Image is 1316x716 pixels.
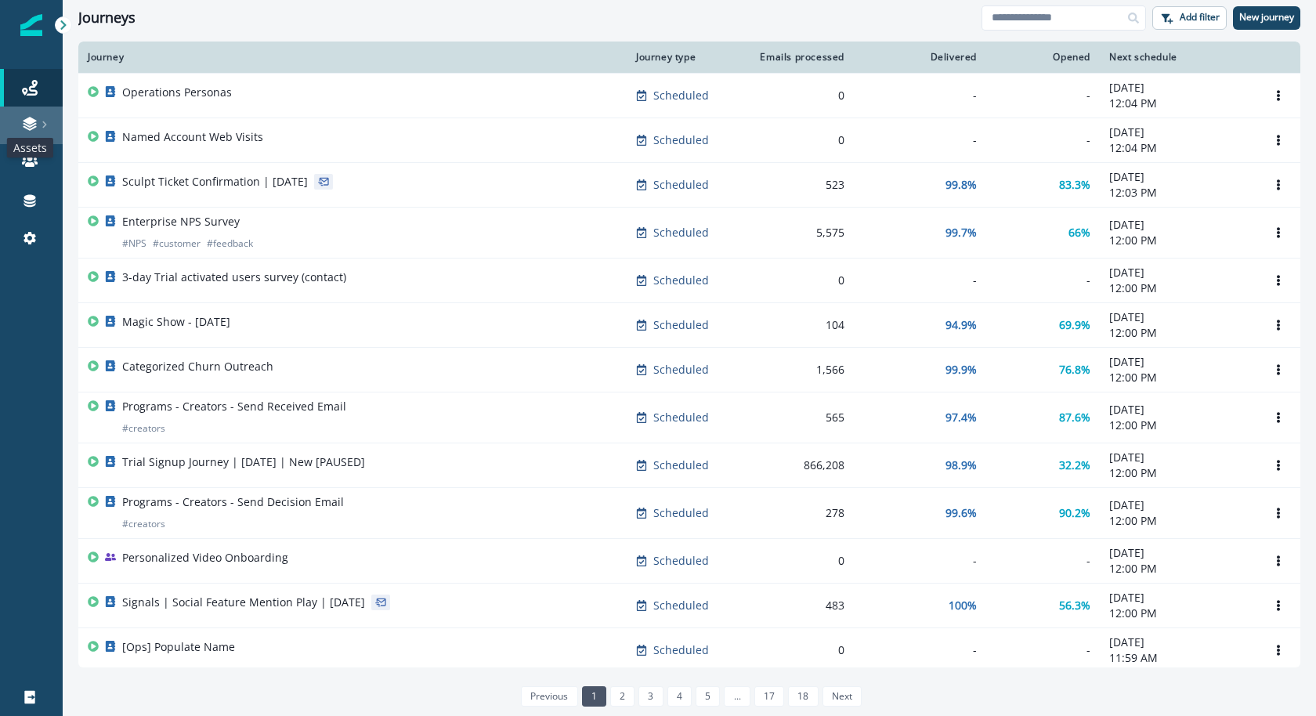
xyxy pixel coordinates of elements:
p: 97.4% [945,410,977,425]
div: 0 [754,132,844,148]
a: Operations PersonasScheduled0--[DATE]12:04 PMOptions [78,73,1300,118]
button: New journey [1233,6,1300,30]
p: Sculpt Ticket Confirmation | [DATE] [122,174,308,190]
button: Options [1266,406,1291,429]
p: Scheduled [653,457,709,473]
p: Add filter [1180,12,1220,23]
button: Options [1266,313,1291,337]
div: 0 [754,553,844,569]
p: New journey [1239,12,1294,23]
button: Options [1266,269,1291,292]
p: [DATE] [1109,217,1247,233]
p: Scheduled [653,177,709,193]
div: 866,208 [754,457,844,473]
div: - [996,642,1090,658]
p: [DATE] [1109,169,1247,185]
a: Page 2 [610,686,634,707]
a: Sculpt Ticket Confirmation | [DATE]Scheduled52399.8%83.3%[DATE]12:03 PMOptions [78,162,1300,207]
p: Named Account Web Visits [122,129,263,145]
p: 32.2% [1059,457,1090,473]
p: 12:00 PM [1109,465,1247,481]
p: Scheduled [653,88,709,103]
p: Trial Signup Journey | [DATE] | New [PAUSED] [122,454,365,470]
a: Personalized Video OnboardingScheduled0--[DATE]12:00 PMOptions [78,538,1300,583]
p: 69.9% [1059,317,1090,333]
a: Page 5 [696,686,720,707]
p: Scheduled [653,225,709,240]
p: 12:03 PM [1109,185,1247,201]
a: [Ops] Populate NameScheduled0--[DATE]11:59 AMOptions [78,627,1300,672]
div: 0 [754,273,844,288]
p: 83.3% [1059,177,1090,193]
a: Enterprise NPS Survey#NPS#customer#feedbackScheduled5,57599.7%66%[DATE]12:00 PMOptions [78,207,1300,258]
p: [DATE] [1109,635,1247,650]
p: Scheduled [653,317,709,333]
div: - [996,553,1090,569]
p: 12:00 PM [1109,280,1247,296]
a: Next page [822,686,862,707]
div: - [996,88,1090,103]
p: Scheduled [653,598,709,613]
p: # customer [153,236,201,251]
p: Signals | Social Feature Mention Play | [DATE] [122,595,365,610]
a: Page 4 [667,686,692,707]
p: 11:59 AM [1109,650,1247,666]
p: # creators [122,516,165,532]
p: 99.6% [945,505,977,521]
div: 483 [754,598,844,613]
div: 5,575 [754,225,844,240]
p: 12:04 PM [1109,96,1247,111]
button: Options [1266,128,1291,152]
div: - [996,132,1090,148]
a: Jump forward [724,686,750,707]
p: [DATE] [1109,450,1247,465]
a: Page 17 [754,686,784,707]
div: - [863,553,977,569]
a: Programs - Creators - Send Received Email#creatorsScheduled56597.4%87.6%[DATE]12:00 PMOptions [78,392,1300,443]
div: 523 [754,177,844,193]
button: Options [1266,84,1291,107]
button: Options [1266,454,1291,477]
a: Magic Show - [DATE]Scheduled10494.9%69.9%[DATE]12:00 PMOptions [78,302,1300,347]
div: 1,566 [754,362,844,378]
p: 100% [949,598,977,613]
p: [DATE] [1109,309,1247,325]
div: - [863,132,977,148]
p: # feedback [207,236,253,251]
button: Options [1266,173,1291,197]
p: [DATE] [1109,545,1247,561]
p: 99.9% [945,362,977,378]
a: Page 3 [638,686,663,707]
p: Operations Personas [122,85,232,100]
p: [DATE] [1109,80,1247,96]
div: - [863,88,977,103]
p: Scheduled [653,362,709,378]
button: Options [1266,501,1291,525]
p: 12:00 PM [1109,233,1247,248]
a: Categorized Churn OutreachScheduled1,56699.9%76.8%[DATE]12:00 PMOptions [78,347,1300,392]
button: Options [1266,221,1291,244]
p: Scheduled [653,410,709,425]
p: 12:00 PM [1109,325,1247,341]
a: Signals | Social Feature Mention Play | [DATE]Scheduled483100%56.3%[DATE]12:00 PMOptions [78,583,1300,627]
div: 278 [754,505,844,521]
p: [DATE] [1109,125,1247,140]
p: [DATE] [1109,497,1247,513]
p: 94.9% [945,317,977,333]
p: 12:00 PM [1109,418,1247,433]
div: Opened [996,51,1090,63]
p: 56.3% [1059,598,1090,613]
div: 0 [754,642,844,658]
div: - [996,273,1090,288]
p: 12:00 PM [1109,370,1247,385]
p: 87.6% [1059,410,1090,425]
p: [Ops] Populate Name [122,639,235,655]
div: 104 [754,317,844,333]
div: Next schedule [1109,51,1247,63]
p: Programs - Creators - Send Decision Email [122,494,344,510]
a: Page 1 is your current page [582,686,606,707]
div: - [863,273,977,288]
div: Journey [88,51,617,63]
button: Options [1266,594,1291,617]
div: Journey type [636,51,735,63]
